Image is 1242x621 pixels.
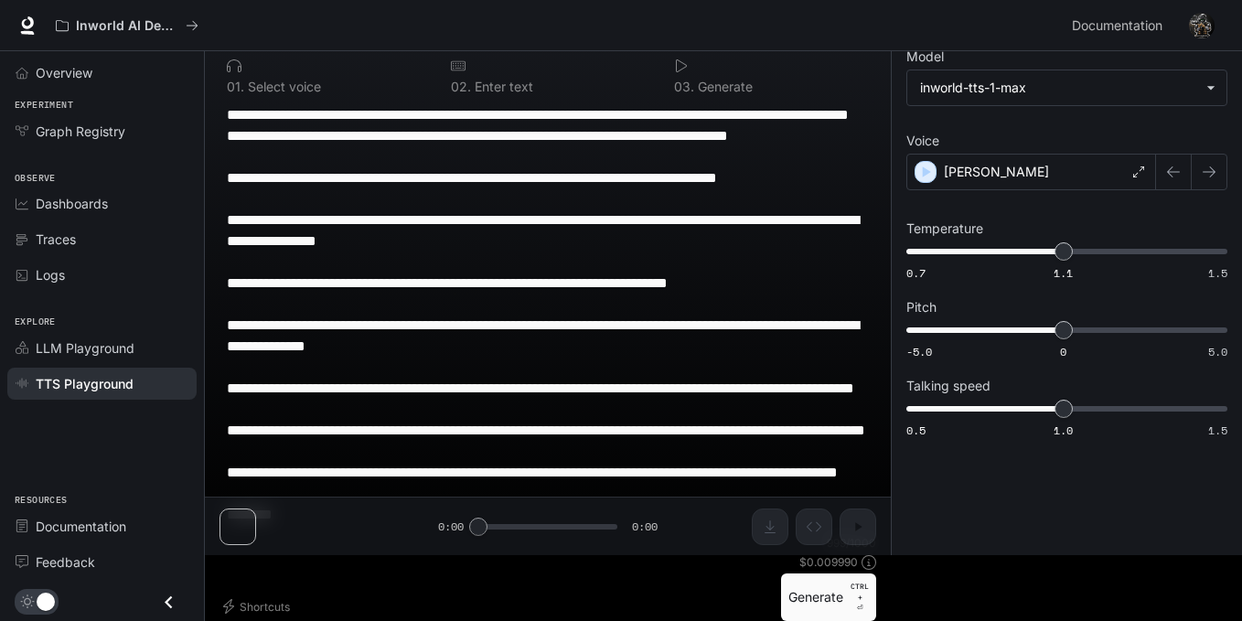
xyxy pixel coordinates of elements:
[36,517,126,536] span: Documentation
[36,338,134,358] span: LLM Playground
[7,332,197,364] a: LLM Playground
[219,592,297,621] button: Shortcuts
[851,581,869,603] p: CTRL +
[7,57,197,89] a: Overview
[36,230,76,249] span: Traces
[1060,344,1066,359] span: 0
[906,222,983,235] p: Temperature
[906,50,944,63] p: Model
[920,79,1197,97] div: inworld-tts-1-max
[1208,423,1227,438] span: 1.5
[48,7,207,44] button: All workspaces
[7,546,197,578] a: Feedback
[471,80,533,93] p: Enter text
[674,80,694,93] p: 0 3 .
[907,70,1226,105] div: inworld-tts-1-max
[906,265,926,281] span: 0.7
[36,552,95,572] span: Feedback
[906,344,932,359] span: -5.0
[1054,265,1073,281] span: 1.1
[1183,7,1220,44] button: User avatar
[36,63,92,82] span: Overview
[7,115,197,147] a: Graph Registry
[1208,344,1227,359] span: 5.0
[906,134,939,147] p: Voice
[36,122,125,141] span: Graph Registry
[1065,7,1176,44] a: Documentation
[227,80,244,93] p: 0 1 .
[36,194,108,213] span: Dashboards
[1208,265,1227,281] span: 1.5
[7,510,197,542] a: Documentation
[7,368,197,400] a: TTS Playground
[906,301,937,314] p: Pitch
[36,265,65,284] span: Logs
[906,423,926,438] span: 0.5
[851,581,869,614] p: ⏎
[781,573,876,621] button: GenerateCTRL +⏎
[694,80,753,93] p: Generate
[1189,13,1215,38] img: User avatar
[36,374,134,393] span: TTS Playground
[1054,423,1073,438] span: 1.0
[244,80,321,93] p: Select voice
[7,259,197,291] a: Logs
[7,187,197,219] a: Dashboards
[944,163,1049,181] p: [PERSON_NAME]
[451,80,471,93] p: 0 2 .
[906,380,990,392] p: Talking speed
[1072,15,1162,37] span: Documentation
[76,18,178,34] p: Inworld AI Demos
[7,223,197,255] a: Traces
